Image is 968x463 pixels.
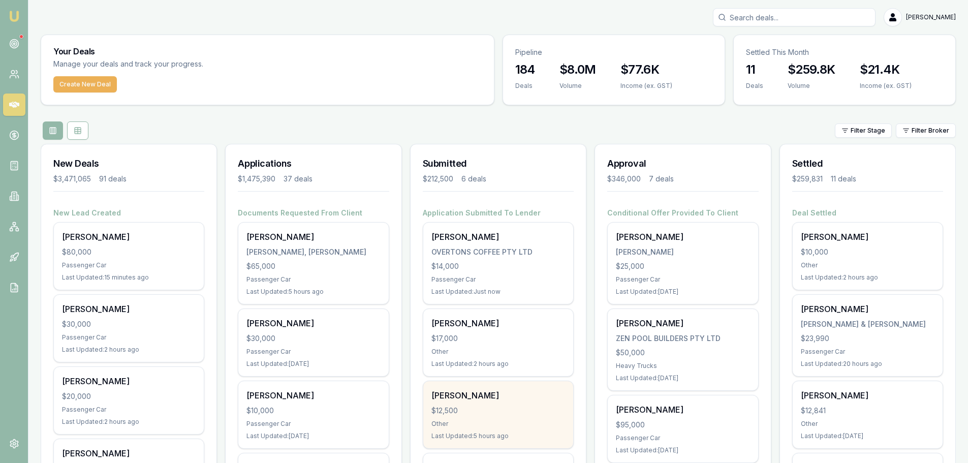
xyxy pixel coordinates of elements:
[461,174,486,184] div: 6 deals
[835,124,892,138] button: Filter Stage
[649,174,674,184] div: 7 deals
[896,124,956,138] button: Filter Broker
[616,317,750,329] div: [PERSON_NAME]
[53,58,314,70] p: Manage your deals and track your progress.
[8,10,20,22] img: emu-icon-u.png
[801,360,934,368] div: Last Updated: 20 hours ago
[431,432,565,440] div: Last Updated: 5 hours ago
[616,247,750,257] div: [PERSON_NAME]
[801,231,934,243] div: [PERSON_NAME]
[801,261,934,269] div: Other
[801,333,934,344] div: $23,990
[238,174,275,184] div: $1,475,390
[515,82,535,90] div: Deals
[431,288,565,296] div: Last Updated: Just now
[616,275,750,284] div: Passenger Car
[616,374,750,382] div: Last Updated: [DATE]
[616,261,750,271] div: $25,000
[616,231,750,243] div: [PERSON_NAME]
[53,47,482,55] h3: Your Deals
[62,261,196,269] div: Passenger Car
[246,360,380,368] div: Last Updated: [DATE]
[238,157,389,171] h3: Applications
[801,273,934,282] div: Last Updated: 2 hours ago
[746,82,763,90] div: Deals
[515,47,712,57] p: Pipeline
[62,447,196,459] div: [PERSON_NAME]
[616,333,750,344] div: ZEN POOL BUILDERS PTY LTD
[431,247,565,257] div: OVERTONS COFFEE PTY LTD
[801,389,934,402] div: [PERSON_NAME]
[431,261,565,271] div: $14,000
[801,348,934,356] div: Passenger Car
[616,288,750,296] div: Last Updated: [DATE]
[423,157,574,171] h3: Submitted
[246,317,380,329] div: [PERSON_NAME]
[431,360,565,368] div: Last Updated: 2 hours ago
[53,208,204,218] h4: New Lead Created
[792,157,943,171] h3: Settled
[53,76,117,92] button: Create New Deal
[860,82,912,90] div: Income (ex. GST)
[431,333,565,344] div: $17,000
[616,404,750,416] div: [PERSON_NAME]
[62,273,196,282] div: Last Updated: 15 minutes ago
[559,61,596,78] h3: $8.0M
[246,231,380,243] div: [PERSON_NAME]
[746,61,763,78] h3: 11
[801,303,934,315] div: [PERSON_NAME]
[238,208,389,218] h4: Documents Requested From Client
[62,303,196,315] div: [PERSON_NAME]
[788,82,835,90] div: Volume
[53,157,204,171] h3: New Deals
[713,8,876,26] input: Search deals
[616,348,750,358] div: $50,000
[620,61,672,78] h3: $77.6K
[246,389,380,402] div: [PERSON_NAME]
[616,434,750,442] div: Passenger Car
[801,432,934,440] div: Last Updated: [DATE]
[62,391,196,402] div: $20,000
[912,127,949,135] span: Filter Broker
[423,208,574,218] h4: Application Submitted To Lender
[616,446,750,454] div: Last Updated: [DATE]
[801,319,934,329] div: [PERSON_NAME] & [PERSON_NAME]
[515,61,535,78] h3: 184
[906,13,956,21] span: [PERSON_NAME]
[246,275,380,284] div: Passenger Car
[788,61,835,78] h3: $259.8K
[607,174,641,184] div: $346,000
[99,174,127,184] div: 91 deals
[801,406,934,416] div: $12,841
[431,406,565,416] div: $12,500
[431,420,565,428] div: Other
[62,406,196,414] div: Passenger Car
[53,174,91,184] div: $3,471,065
[62,346,196,354] div: Last Updated: 2 hours ago
[792,174,823,184] div: $259,831
[62,247,196,257] div: $80,000
[559,82,596,90] div: Volume
[620,82,672,90] div: Income (ex. GST)
[62,231,196,243] div: [PERSON_NAME]
[62,319,196,329] div: $30,000
[246,406,380,416] div: $10,000
[746,47,943,57] p: Settled This Month
[62,418,196,426] div: Last Updated: 2 hours ago
[607,208,758,218] h4: Conditional Offer Provided To Client
[801,247,934,257] div: $10,000
[616,362,750,370] div: Heavy Trucks
[246,333,380,344] div: $30,000
[246,288,380,296] div: Last Updated: 5 hours ago
[616,420,750,430] div: $95,000
[246,432,380,440] div: Last Updated: [DATE]
[801,420,934,428] div: Other
[246,348,380,356] div: Passenger Car
[284,174,313,184] div: 37 deals
[246,261,380,271] div: $65,000
[851,127,885,135] span: Filter Stage
[431,231,565,243] div: [PERSON_NAME]
[62,375,196,387] div: [PERSON_NAME]
[246,420,380,428] div: Passenger Car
